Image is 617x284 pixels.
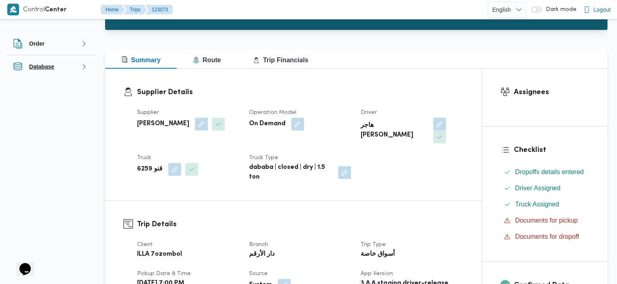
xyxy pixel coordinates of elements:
span: Trip Financials [253,57,308,63]
h3: Database [29,62,54,72]
span: Dark mode [542,6,576,13]
span: Driver [361,110,377,115]
span: Dropoffs details entered [515,168,584,175]
span: Documents for dropoff [515,233,579,240]
span: Truck Type [249,155,278,160]
span: Documents for dropoff [515,232,579,242]
button: Trips [123,5,147,15]
span: Supplier [137,110,159,115]
span: Documents for pickup [515,217,578,224]
button: Database [13,62,89,72]
button: Dropoffs details entered [501,166,589,179]
button: Order [13,39,89,48]
h3: Assignees [514,87,589,98]
span: Logout [593,5,611,15]
h3: Supplier Details [137,87,463,98]
button: Home [101,5,125,15]
iframe: chat widget [8,252,34,276]
b: dababa | closed | dry | 1.5 ton [249,163,333,182]
span: Operation Model [249,110,296,115]
b: [PERSON_NAME] [137,119,189,129]
span: Dropoffs details entered [515,167,584,177]
span: Driver Assigned [515,185,560,191]
img: X8yXhbKr1z7QwAAAABJRU5ErkJggg== [7,4,19,15]
span: Trip Type [361,242,386,247]
span: Driver Assigned [515,183,560,193]
span: Branch [249,242,268,247]
button: Documents for pickup [501,214,589,227]
button: Documents for dropoff [501,230,589,243]
span: App Version [361,271,393,276]
span: Route [193,57,221,63]
b: Center [45,7,67,13]
span: Pickup date & time [137,271,191,276]
b: On Demand [249,119,285,129]
span: Truck Assigned [515,201,559,208]
button: Driver Assigned [501,182,589,195]
h3: Order [29,39,44,48]
button: 123073 [145,5,173,15]
button: Logout [580,2,614,18]
h3: Checklist [514,145,589,156]
span: Truck [137,155,151,160]
b: هاجر [PERSON_NAME] [361,121,427,140]
span: Documents for pickup [515,216,578,225]
button: Truck Assigned [501,198,589,211]
span: Summary [121,57,161,63]
b: قنو 6259 [137,164,163,174]
span: Client [137,242,153,247]
h3: Trip Details [137,219,463,230]
span: Truck Assigned [515,200,559,209]
span: Source [249,271,268,276]
b: ILLA 7ozombol [137,250,182,259]
b: دار الأرقم [249,250,275,259]
b: أسواق خاصة [361,250,394,259]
